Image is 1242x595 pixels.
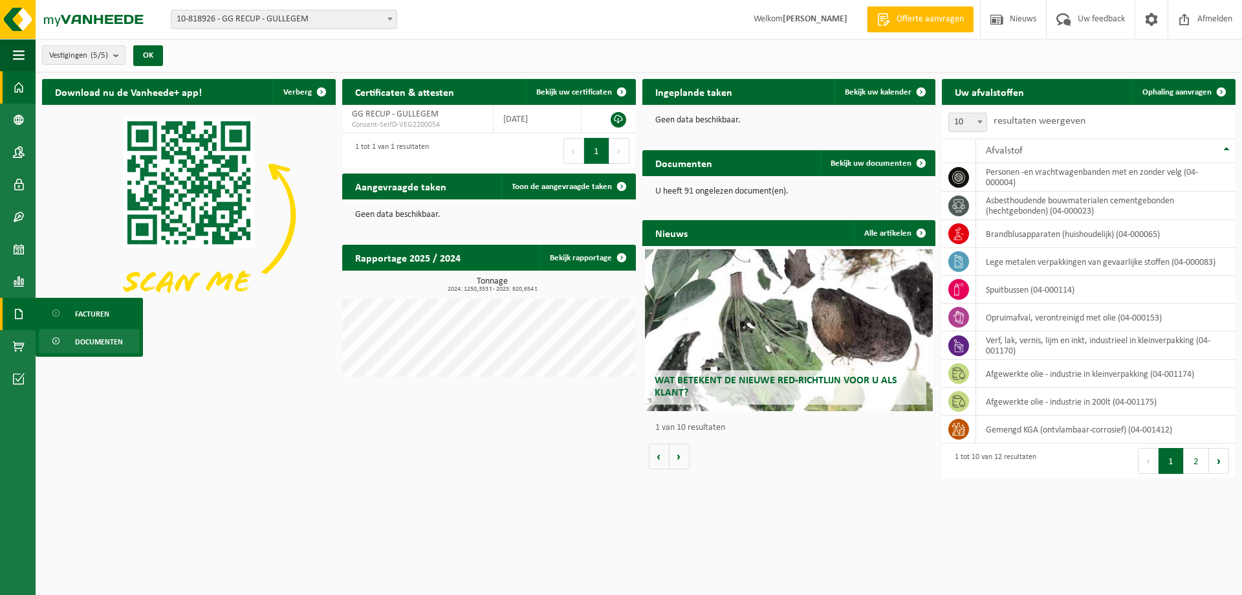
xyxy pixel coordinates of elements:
[283,88,312,96] span: Verberg
[976,416,1236,443] td: gemengd KGA (ontvlambaar-corrosief) (04-001412)
[655,376,897,398] span: Wat betekent de nieuwe RED-richtlijn voor u als klant?
[349,277,636,293] h3: Tonnage
[655,187,923,196] p: U heeft 91 ongelezen document(en).
[655,423,930,432] p: 1 van 10 resultaten
[526,79,635,105] a: Bekijk uw certificaten
[273,79,334,105] button: Verberg
[867,6,974,32] a: Offerte aanvragen
[1159,448,1184,474] button: 1
[1209,448,1229,474] button: Next
[42,45,125,65] button: Vestigingen(5/5)
[609,138,629,164] button: Next
[976,304,1236,331] td: opruimafval, verontreinigd met olie (04-000153)
[845,88,911,96] span: Bekijk uw kalender
[342,174,459,199] h2: Aangevraagde taken
[783,14,847,24] strong: [PERSON_NAME]
[342,79,467,104] h2: Certificaten & attesten
[976,388,1236,416] td: afgewerkte olie - industrie in 200lt (04-001175)
[75,330,123,354] span: Documenten
[994,116,1085,126] label: resultaten weergeven
[976,220,1236,248] td: brandblusapparaten (huishoudelijk) (04-000065)
[949,113,986,131] span: 10
[584,138,609,164] button: 1
[342,245,474,270] h2: Rapportage 2025 / 2024
[1142,88,1212,96] span: Ophaling aanvragen
[642,79,745,104] h2: Ingeplande taken
[355,210,623,219] p: Geen data beschikbaar.
[976,248,1236,276] td: lege metalen verpakkingen van gevaarlijke stoffen (04-000083)
[49,46,108,65] span: Vestigingen
[91,51,108,60] count: (5/5)
[976,163,1236,192] td: personen -en vrachtwagenbanden met en zonder velg (04-000004)
[854,220,934,246] a: Alle artikelen
[820,150,934,176] a: Bekijk uw documenten
[42,105,336,325] img: Download de VHEPlus App
[986,146,1023,156] span: Afvalstof
[976,331,1236,360] td: verf, lak, vernis, lijm en inkt, industrieel in kleinverpakking (04-001170)
[39,329,140,354] a: Documenten
[349,137,429,165] div: 1 tot 1 van 1 resultaten
[512,183,612,191] span: Toon de aangevraagde taken
[352,120,483,130] span: Consent-SelfD-VEG2200054
[1132,79,1234,105] a: Ophaling aanvragen
[831,159,911,168] span: Bekijk uw documenten
[171,10,397,29] span: 10-818926 - GG RECUP - GULLEGEM
[976,360,1236,388] td: afgewerkte olie - industrie in kleinverpakking (04-001174)
[649,443,670,469] button: Vorige
[501,174,635,199] a: Toon de aangevraagde taken
[642,220,701,245] h2: Nieuws
[948,447,1036,475] div: 1 tot 10 van 12 resultaten
[1184,448,1209,474] button: 2
[834,79,934,105] a: Bekijk uw kalender
[893,13,967,26] span: Offerte aanvragen
[75,302,109,326] span: Facturen
[39,301,140,326] a: Facturen
[670,443,690,469] button: Volgende
[42,79,215,104] h2: Download nu de Vanheede+ app!
[536,88,612,96] span: Bekijk uw certificaten
[563,138,584,164] button: Previous
[1138,448,1159,474] button: Previous
[655,116,923,125] p: Geen data beschikbaar.
[645,249,933,411] a: Wat betekent de nieuwe RED-richtlijn voor u als klant?
[133,45,163,66] button: OK
[976,276,1236,304] td: spuitbussen (04-000114)
[942,79,1037,104] h2: Uw afvalstoffen
[349,286,636,293] span: 2024: 1250,353 t - 2025: 920,654 t
[494,105,582,133] td: [DATE]
[642,150,725,175] h2: Documenten
[976,192,1236,220] td: asbesthoudende bouwmaterialen cementgebonden (hechtgebonden) (04-000023)
[171,10,397,28] span: 10-818926 - GG RECUP - GULLEGEM
[948,113,987,132] span: 10
[352,109,439,119] span: GG RECUP - GULLEGEM
[539,245,635,271] a: Bekijk rapportage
